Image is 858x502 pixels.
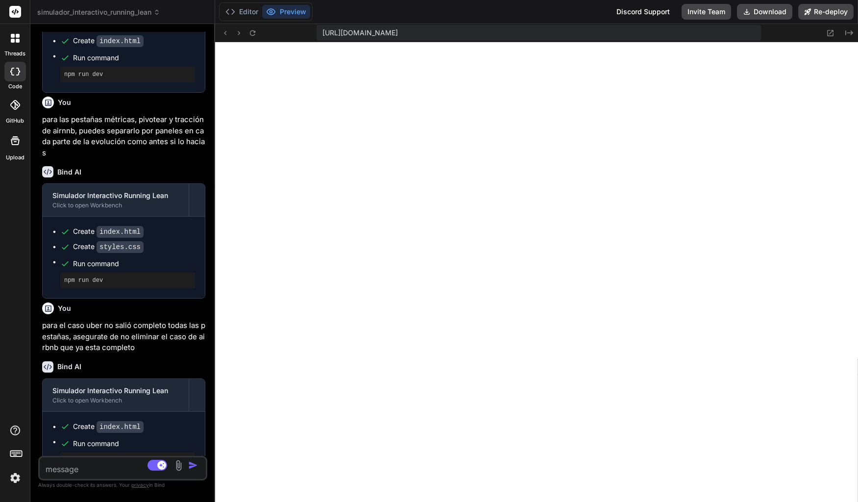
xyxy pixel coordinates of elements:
div: Click to open Workbench [52,397,179,404]
img: settings [7,470,24,486]
button: Editor [221,5,262,19]
code: index.html [97,226,144,238]
span: privacy [131,482,149,488]
div: Simulador Interactivo Running Lean [52,386,179,396]
button: Simulador Interactivo Running LeanClick to open Workbench [43,379,189,411]
label: threads [4,50,25,58]
label: Upload [6,153,25,162]
code: index.html [97,421,144,433]
button: Re-deploy [798,4,854,20]
h6: You [58,98,71,107]
p: para el caso uber no salió completo todas las pestañas, asegurate de no eliminar el caso de airbn... [42,320,205,353]
span: simulador_interactivo_running_lean [37,7,160,17]
div: Create [73,36,144,46]
div: Create [73,226,144,237]
img: attachment [173,460,184,471]
img: icon [188,460,198,470]
h6: You [58,303,71,313]
h6: Bind AI [57,362,81,372]
code: index.html [97,35,144,47]
p: Always double-check its answers. Your in Bind [38,480,207,490]
code: styles.css [97,241,144,253]
h6: Bind AI [57,167,81,177]
span: [URL][DOMAIN_NAME] [322,28,398,38]
label: code [8,82,22,91]
div: Discord Support [611,4,676,20]
span: Run command [73,259,195,269]
div: Simulador Interactivo Running Lean [52,191,179,201]
p: para las pestañas métricas, pivotear y tracción de airnnb, puedes separarlo por paneles en cada p... [42,114,205,158]
div: Create [73,422,144,432]
button: Download [737,4,792,20]
span: Run command [73,439,195,449]
button: Preview [262,5,310,19]
pre: npm run dev [64,276,191,284]
div: Create [73,242,144,252]
label: GitHub [6,117,24,125]
button: Simulador Interactivo Running LeanClick to open Workbench [43,184,189,216]
button: Invite Team [682,4,731,20]
pre: npm run dev [64,71,191,78]
div: Click to open Workbench [52,201,179,209]
span: Run command [73,53,195,63]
